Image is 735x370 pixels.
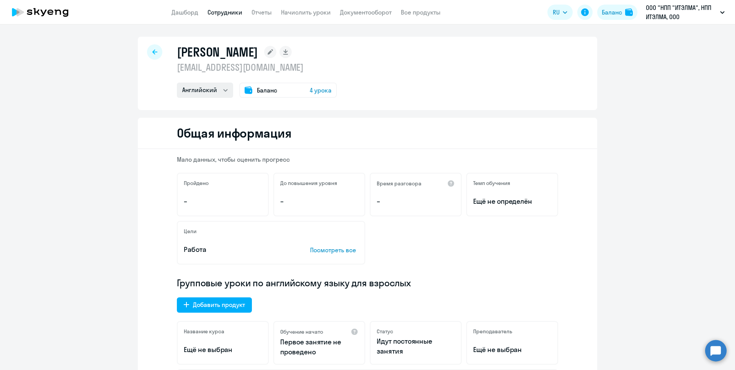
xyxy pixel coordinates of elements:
h5: До повышения уровня [280,180,337,187]
p: – [280,196,358,206]
a: Отчеты [252,8,272,16]
h5: Обучение начато [280,328,323,335]
p: Первое занятие не проведено [280,337,358,357]
h1: [PERSON_NAME] [177,44,258,60]
button: Балансbalance [597,5,637,20]
p: Ещё не выбран [184,345,262,355]
p: Мало данных, чтобы оценить прогресс [177,155,558,164]
a: Сотрудники [207,8,242,16]
button: ООО "НПП "ИТЭЛМА", НПП ИТЭЛМА, ООО [642,3,728,21]
a: Все продукты [401,8,441,16]
span: Ещё не определён [473,196,551,206]
button: Добавить продукт [177,297,252,313]
h5: Преподаватель [473,328,512,335]
div: Добавить продукт [193,300,245,309]
p: Работа [184,245,286,255]
h5: Время разговора [377,180,421,187]
span: 4 урока [310,86,332,95]
p: Ещё не выбран [473,345,551,355]
p: [EMAIL_ADDRESS][DOMAIN_NAME] [177,61,337,73]
h5: Название курса [184,328,224,335]
span: RU [553,8,560,17]
h5: Темп обучения [473,180,510,187]
a: Начислить уроки [281,8,331,16]
img: balance [625,8,633,16]
h5: Пройдено [184,180,209,187]
a: Документооборот [340,8,392,16]
h5: Статус [377,328,393,335]
h2: Общая информация [177,125,291,141]
h5: Цели [184,228,196,235]
p: – [377,196,455,206]
p: ООО "НПП "ИТЭЛМА", НПП ИТЭЛМА, ООО [646,3,717,21]
p: Идут постоянные занятия [377,336,455,356]
a: Дашборд [171,8,198,16]
span: Баланс [257,86,277,95]
p: Посмотреть все [310,245,358,255]
p: – [184,196,262,206]
span: Групповые уроки по английскому языку для взрослых [177,277,411,289]
button: RU [547,5,573,20]
div: Баланс [602,8,622,17]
